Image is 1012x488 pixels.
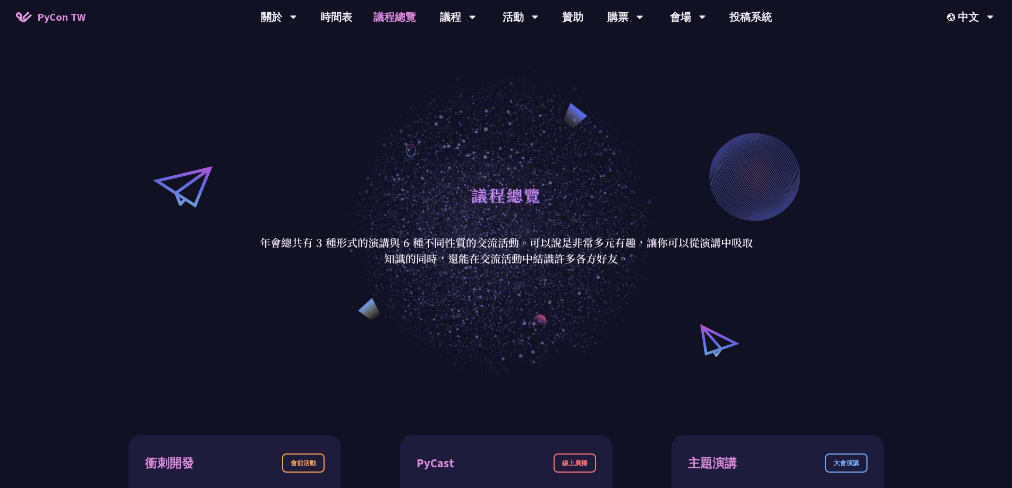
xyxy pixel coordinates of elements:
[947,13,958,21] img: Locale Icon
[259,235,753,267] p: 年會總共有 3 種形式的演講與 6 種不同性質的交流活動。可以說是非常多元有趣，讓你可以從演講中吸取知識的同時，還能在交流活動中結識許多各方好友。
[471,179,541,211] h1: 議程總覽
[5,4,96,30] a: PyCon TW
[37,9,86,25] span: PyCon TW
[16,12,32,22] img: Home icon of PyCon TW 2025
[145,454,194,473] div: 衝刺開發
[825,453,868,473] div: 大會演講
[282,453,325,473] div: 會前活動
[688,454,737,473] div: 主題演講
[416,454,454,473] div: PyCast
[554,453,596,473] div: 線上廣播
